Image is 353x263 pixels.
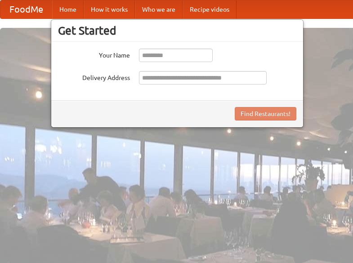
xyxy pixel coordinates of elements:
[235,107,296,120] button: Find Restaurants!
[58,71,130,82] label: Delivery Address
[183,0,237,18] a: Recipe videos
[58,49,130,60] label: Your Name
[52,0,84,18] a: Home
[58,24,296,37] h3: Get Started
[84,0,135,18] a: How it works
[135,0,183,18] a: Who we are
[0,0,52,18] a: FoodMe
